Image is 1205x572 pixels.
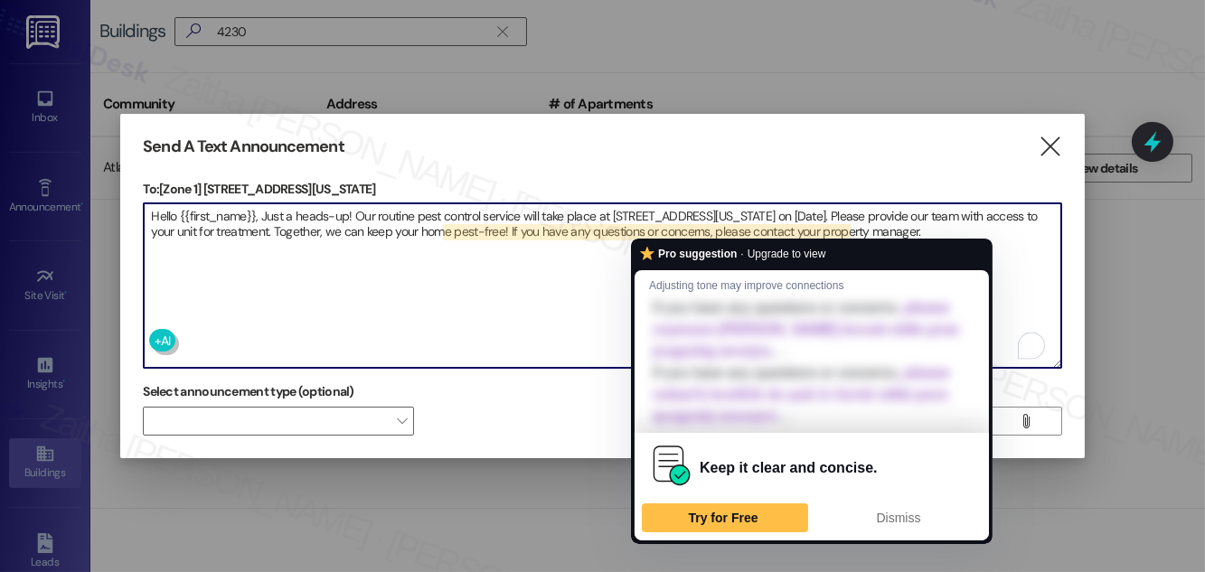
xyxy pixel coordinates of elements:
div: To enrich screen reader interactions, please activate Accessibility in Grammarly extension settings [143,202,1061,369]
i:  [1019,414,1032,428]
p: To: [Zone 1] [STREET_ADDRESS][US_STATE] [143,180,1061,198]
label: Select announcement type (optional) [143,378,354,406]
textarea: To enrich screen reader interactions, please activate Accessibility in Grammarly extension settings [144,203,1060,368]
i:  [1038,137,1062,156]
h3: Send A Text Announcement [143,136,344,157]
